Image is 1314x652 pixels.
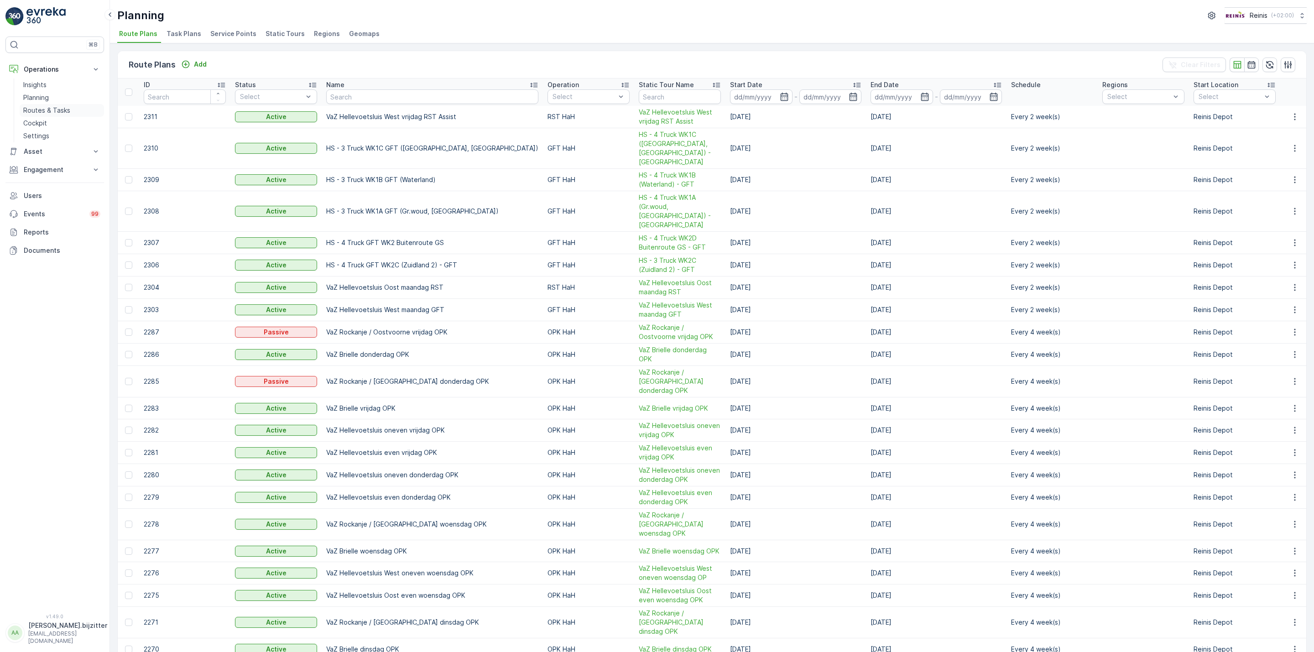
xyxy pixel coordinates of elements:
td: Every 4 week(s) [1006,464,1098,486]
td: OPK HaH [543,584,634,607]
p: Static Tour Name [639,80,694,89]
td: OPK HaH [543,321,634,344]
td: VaZ Hellevoetsluis even vrijdag OPK [322,442,543,464]
a: Insights [20,78,104,91]
td: VaZ Rockanje / [GEOGRAPHIC_DATA] dinsdag OPK [322,607,543,638]
input: Search [144,89,226,104]
td: [DATE] [725,486,866,509]
td: [DATE] [725,607,866,638]
p: Status [235,80,256,89]
td: Reinis Depot [1189,232,1280,254]
p: Active [266,305,287,314]
a: Documents [5,241,104,260]
td: [DATE] [866,419,1006,442]
span: Geomaps [349,29,380,38]
td: GFT HaH [543,128,634,169]
td: VaZ Hellevoetsluis even donderdag OPK [322,486,543,509]
td: 2306 [139,254,230,276]
a: HS - 4 Truck WK1C (Maaswijk West, Waterland) - GFT [639,130,721,167]
a: VaZ Hellevoetsluis Oost maandag RST [639,278,721,297]
td: HS - 3 Truck WK1A GFT (Gr.woud, [GEOGRAPHIC_DATA]) [322,191,543,232]
span: VaZ Hellevoetsluis even vrijdag OPK [639,443,721,462]
p: Add [194,60,207,69]
td: 2281 [139,442,230,464]
td: 2311 [139,106,230,128]
a: VaZ Hellevoetsluis oneven donderdag OPK [639,466,721,484]
a: VaZ Hellevoetsluis West oneven woensdag OP [639,564,721,582]
span: HS - 4 Truck WK2D Buitenroute GS - GFT [639,234,721,252]
td: [DATE] [725,540,866,562]
td: Reinis Depot [1189,169,1280,191]
td: Every 4 week(s) [1006,509,1098,540]
td: [DATE] [725,276,866,299]
td: OPK HaH [543,607,634,638]
td: VaZ Brielle donderdag OPK [322,344,543,366]
a: VaZ Brielle donderdag OPK [639,345,721,364]
a: VaZ Rockanje / Oostvoorne dinsdag OPK [639,609,721,636]
p: 99 [91,210,99,218]
span: HS - 4 Truck WK1B (Waterland) - GFT [639,171,721,189]
td: VaZ Rockanje / [GEOGRAPHIC_DATA] donderdag OPK [322,366,543,397]
td: OPK HaH [543,366,634,397]
td: [DATE] [866,106,1006,128]
td: [DATE] [866,584,1006,607]
div: Toggle Row Selected [125,145,132,152]
a: VaZ Rockanje / Oostvoorne donderdag OPK [639,368,721,395]
p: Settings [23,131,49,141]
p: Users [24,191,100,200]
a: VaZ Brielle vrijdag OPK [639,404,721,413]
td: Reinis Depot [1189,276,1280,299]
td: Reinis Depot [1189,366,1280,397]
p: Reports [24,228,100,237]
span: VaZ Brielle woensdag OPK [639,547,721,556]
td: Every 4 week(s) [1006,540,1098,562]
td: [DATE] [725,254,866,276]
td: [DATE] [725,397,866,419]
a: VaZ Hellevoetsluis West maandag GFT [639,301,721,319]
div: AA [8,626,22,640]
td: [DATE] [866,366,1006,397]
a: HS - 3 Truck WK2C (Zuidland 2) - GFT [639,256,721,274]
td: [DATE] [725,509,866,540]
a: HS - 4 Truck WK1A (Gr.woud, Maaswijk Oost) - GFT [639,193,721,230]
p: Asset [24,147,86,156]
p: Active [266,618,287,627]
td: Reinis Depot [1189,321,1280,344]
td: [DATE] [725,106,866,128]
span: Service Points [210,29,256,38]
a: VaZ Rockanje / Oostvoorne woensdag OPK [639,511,721,538]
td: 2279 [139,486,230,509]
td: HS - 3 Truck WK1B GFT (Waterland) [322,169,543,191]
td: VaZ Brielle vrijdag OPK [322,397,543,419]
td: Every 4 week(s) [1006,366,1098,397]
div: Toggle Row Selected [125,113,132,120]
td: Every 2 week(s) [1006,254,1098,276]
a: Settings [20,130,104,142]
div: Toggle Row Selected [125,592,132,599]
td: Every 2 week(s) [1006,232,1098,254]
p: Active [266,520,287,529]
p: Active [266,261,287,270]
td: [DATE] [725,562,866,584]
td: Reinis Depot [1189,128,1280,169]
td: [DATE] [866,128,1006,169]
td: [DATE] [866,191,1006,232]
td: [DATE] [725,366,866,397]
td: HS - 4 Truck GFT WK2C (Zuidland 2) - GFT [322,254,543,276]
td: 2304 [139,276,230,299]
td: [DATE] [725,128,866,169]
td: 2277 [139,540,230,562]
div: Toggle Row Selected [125,471,132,479]
a: Cockpit [20,117,104,130]
td: HS - 4 Truck GFT WK2 Buitenroute GS [322,232,543,254]
td: GFT HaH [543,169,634,191]
div: Toggle Row Selected [125,261,132,269]
div: Toggle Row Selected [125,449,132,456]
td: Every 4 week(s) [1006,397,1098,419]
td: GFT HaH [543,254,634,276]
td: VaZ Rockanje / Oostvoorne vrijdag OPK [322,321,543,344]
td: 2287 [139,321,230,344]
div: Toggle Row Selected [125,176,132,183]
div: Toggle Row Selected [125,378,132,385]
p: Planning [23,93,49,102]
